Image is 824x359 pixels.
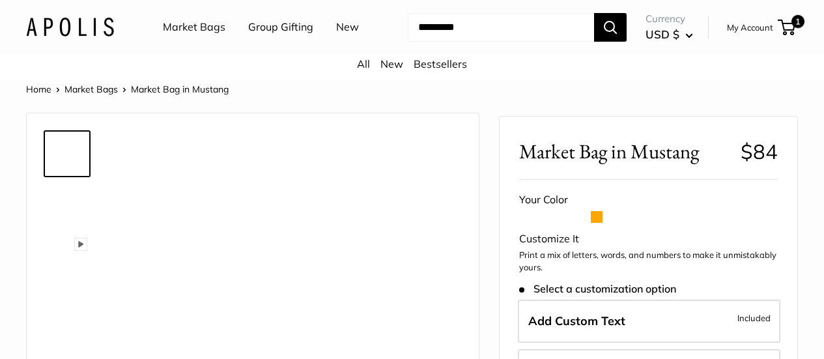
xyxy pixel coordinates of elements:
[519,139,731,164] span: Market Bag in Mustang
[131,83,229,95] span: Market Bag in Mustang
[26,18,114,36] img: Apolis
[519,229,778,249] div: Customize It
[646,27,679,41] span: USD $
[44,182,91,229] a: Market Bag in Mustang
[519,249,778,274] p: Print a mix of letters, words, and numbers to make it unmistakably yours.
[737,310,771,326] span: Included
[791,15,804,28] span: 1
[163,18,225,37] a: Market Bags
[248,18,313,37] a: Group Gifting
[26,83,51,95] a: Home
[594,13,627,42] button: Search
[357,57,370,70] a: All
[26,81,229,98] nav: Breadcrumb
[44,130,91,177] a: Market Bag in Mustang
[64,83,118,95] a: Market Bags
[44,287,91,334] a: description_Seal of authenticity printed on the backside of every bag.
[646,24,693,45] button: USD $
[519,283,676,295] span: Select a customization option
[414,57,467,70] a: Bestsellers
[336,18,359,37] a: New
[44,235,91,281] a: Market Bag in Mustang
[727,20,773,35] a: My Account
[528,313,625,328] span: Add Custom Text
[408,13,594,42] input: Search...
[741,139,778,164] span: $84
[380,57,403,70] a: New
[519,190,778,210] div: Your Color
[779,20,795,35] a: 1
[646,10,693,28] span: Currency
[518,300,780,343] label: Add Custom Text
